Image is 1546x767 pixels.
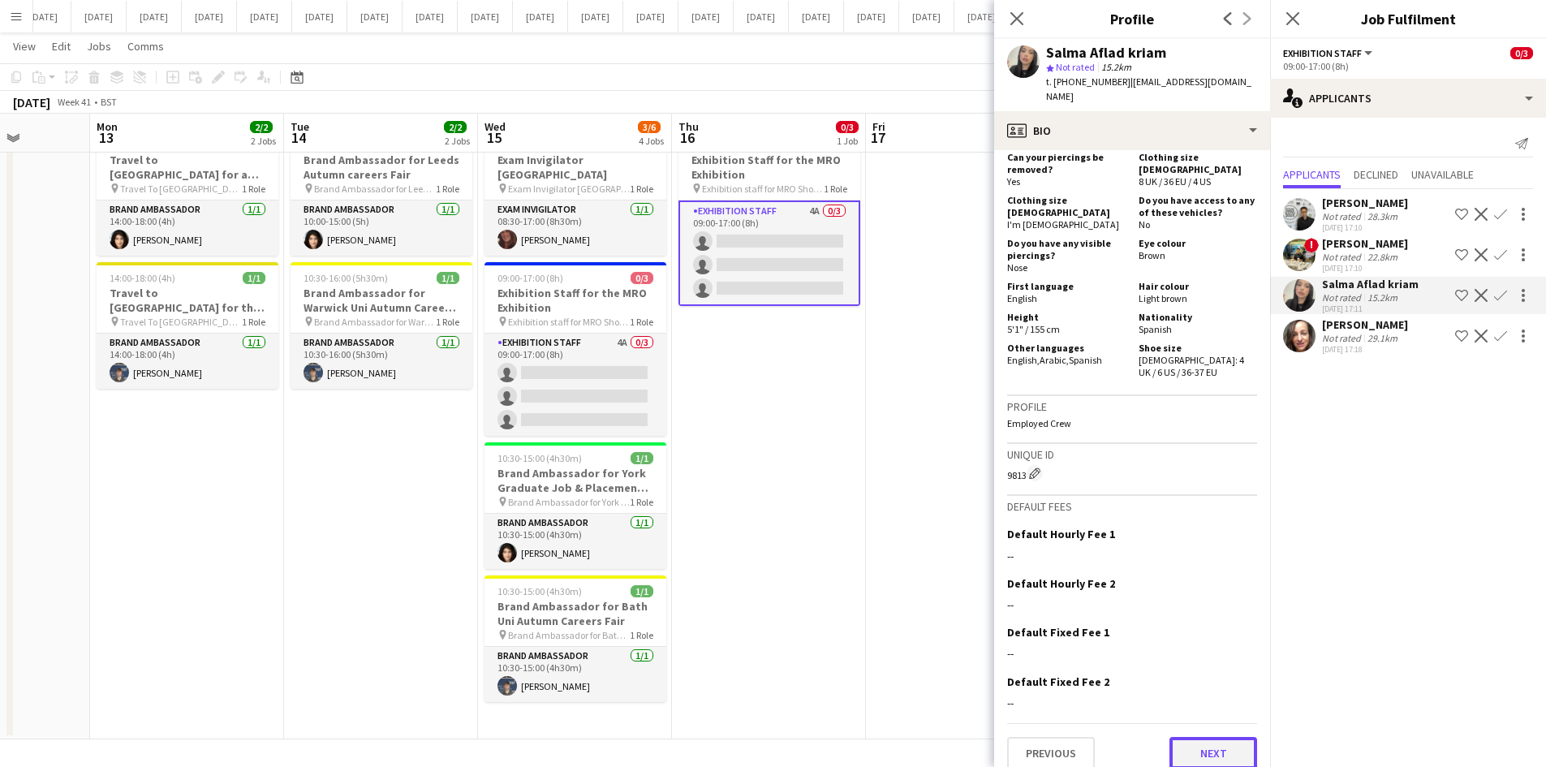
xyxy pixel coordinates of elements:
[1139,292,1187,304] span: Light brown
[1283,47,1362,59] span: Exhibition Staff
[45,36,77,57] a: Edit
[568,1,623,32] button: [DATE]
[97,334,278,389] app-card-role: Brand Ambassador1/114:00-18:00 (4h)[PERSON_NAME]
[630,316,653,328] span: 1 Role
[1007,646,1257,661] div: --
[1139,237,1257,249] h5: Eye colour
[291,200,472,256] app-card-role: Brand Ambassador1/110:00-15:00 (5h)[PERSON_NAME]
[437,272,459,284] span: 1/1
[314,316,436,328] span: Brand Ambassador for Warwick Uni Autumn Careers Fair
[678,119,699,134] span: Thu
[288,128,309,147] span: 14
[631,452,653,464] span: 1/1
[484,153,666,182] h3: Exam Invigilator [GEOGRAPHIC_DATA]
[94,128,118,147] span: 13
[1056,61,1095,73] span: Not rated
[482,128,506,147] span: 15
[291,129,472,256] div: 10:00-15:00 (5h)1/1Brand Ambassador for Leeds Autumn careers Fair Brand Ambassador for Leeds Autu...
[458,1,513,32] button: [DATE]
[120,183,242,195] span: Travel To [GEOGRAPHIC_DATA] for Recruitment fair
[994,111,1270,150] div: Bio
[1007,292,1037,304] span: English
[110,272,175,284] span: 14:00-18:00 (4h)
[1007,261,1027,274] span: Nose
[52,39,71,54] span: Edit
[436,316,459,328] span: 1 Role
[1046,75,1251,102] span: | [EMAIL_ADDRESS][DOMAIN_NAME]
[508,496,630,508] span: Brand Ambassador for York Graduate Job & Placement Fair fair
[1069,354,1102,366] span: Spanish
[1007,311,1126,323] h5: Height
[630,629,653,641] span: 1 Role
[1322,304,1419,314] div: [DATE] 17:11
[872,119,885,134] span: Fri
[1411,169,1474,180] span: Unavailable
[16,1,71,32] button: [DATE]
[243,272,265,284] span: 1/1
[1139,342,1257,354] h5: Shoe size
[120,316,242,328] span: Travel To [GEOGRAPHIC_DATA] for Autumn Careers Fair on [DATE]
[1007,625,1109,640] h3: Default Fixed Fee 1
[1007,447,1257,462] h3: Unique ID
[1007,354,1040,366] span: English ,
[291,334,472,389] app-card-role: Brand Ambassador1/110:30-16:00 (5h30m)[PERSON_NAME]
[121,36,170,57] a: Comms
[1007,696,1257,710] div: --
[97,262,278,389] app-job-card: 14:00-18:00 (4h)1/1Travel to [GEOGRAPHIC_DATA] for the Autumn Careers fair on [DATE] Travel To [G...
[291,262,472,389] app-job-card: 10:30-16:00 (5h30m)1/1Brand Ambassador for Warwick Uni Autumn Careers Fair Brand Ambassador for W...
[1139,323,1172,335] span: Spanish
[702,183,824,195] span: Exhibition staff for MRO Show at excel
[678,200,860,306] app-card-role: Exhibition Staff4A0/309:00-17:00 (8h)
[484,442,666,569] app-job-card: 10:30-15:00 (4h30m)1/1Brand Ambassador for York Graduate Job & Placement Fair Brand Ambassador fo...
[1007,342,1126,354] h5: Other languages
[1007,151,1126,175] h5: Can your piercings be removed?
[1354,169,1398,180] span: Declined
[844,1,899,32] button: [DATE]
[97,119,118,134] span: Mon
[1364,210,1401,222] div: 28.3km
[71,1,127,32] button: [DATE]
[1007,175,1020,187] span: Yes
[484,119,506,134] span: Wed
[484,262,666,436] div: 09:00-17:00 (8h)0/3Exhibition Staff for the MRO Exhibition Exhibition staff for MRO Show at excel...
[497,452,582,464] span: 10:30-15:00 (4h30m)
[630,183,653,195] span: 1 Role
[1007,194,1126,218] h5: Clothing size [DEMOGRAPHIC_DATA]
[484,575,666,702] div: 10:30-15:00 (4h30m)1/1Brand Ambassador for Bath Uni Autumn Careers Fair Brand Ambassador for Bath...
[1322,196,1408,210] div: [PERSON_NAME]
[623,1,678,32] button: [DATE]
[484,514,666,569] app-card-role: Brand Ambassador1/110:30-15:00 (4h30m)[PERSON_NAME]
[678,153,860,182] h3: Exhibition Staff for the MRO Exhibition
[824,183,847,195] span: 1 Role
[13,94,50,110] div: [DATE]
[1007,280,1126,292] h5: First language
[242,316,265,328] span: 1 Role
[1139,354,1244,378] span: [DEMOGRAPHIC_DATA]: 4 UK / 6 US / 36-37 EU
[639,135,664,147] div: 4 Jobs
[837,135,858,147] div: 1 Job
[80,36,118,57] a: Jobs
[508,316,630,328] span: Exhibition staff for MRO Show at excel
[347,1,403,32] button: [DATE]
[630,496,653,508] span: 1 Role
[508,629,630,641] span: Brand Ambassador for Bath Uni Autumn Careers Fair
[1046,45,1166,60] div: Salma Aflad kriam
[403,1,458,32] button: [DATE]
[1322,317,1408,332] div: [PERSON_NAME]
[97,129,278,256] div: 14:00-18:00 (4h)1/1Travel to [GEOGRAPHIC_DATA] for a recruitment fair Travel To [GEOGRAPHIC_DATA]...
[1364,251,1401,263] div: 22.8km
[1139,280,1257,292] h5: Hair colour
[678,129,860,306] div: 09:00-17:00 (8h)0/3Exhibition Staff for the MRO Exhibition Exhibition staff for MRO Show at excel...
[1139,151,1257,175] h5: Clothing size [DEMOGRAPHIC_DATA]
[292,1,347,32] button: [DATE]
[304,272,388,284] span: 10:30-16:00 (5h30m)
[484,599,666,628] h3: Brand Ambassador for Bath Uni Autumn Careers Fair
[676,128,699,147] span: 16
[1322,277,1419,291] div: Salma Aflad kriam
[1283,47,1375,59] button: Exhibition Staff
[1139,194,1257,218] h5: Do you have access to any of these vehicles?
[97,200,278,256] app-card-role: Brand Ambassador1/114:00-18:00 (4h)[PERSON_NAME]
[251,135,276,147] div: 2 Jobs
